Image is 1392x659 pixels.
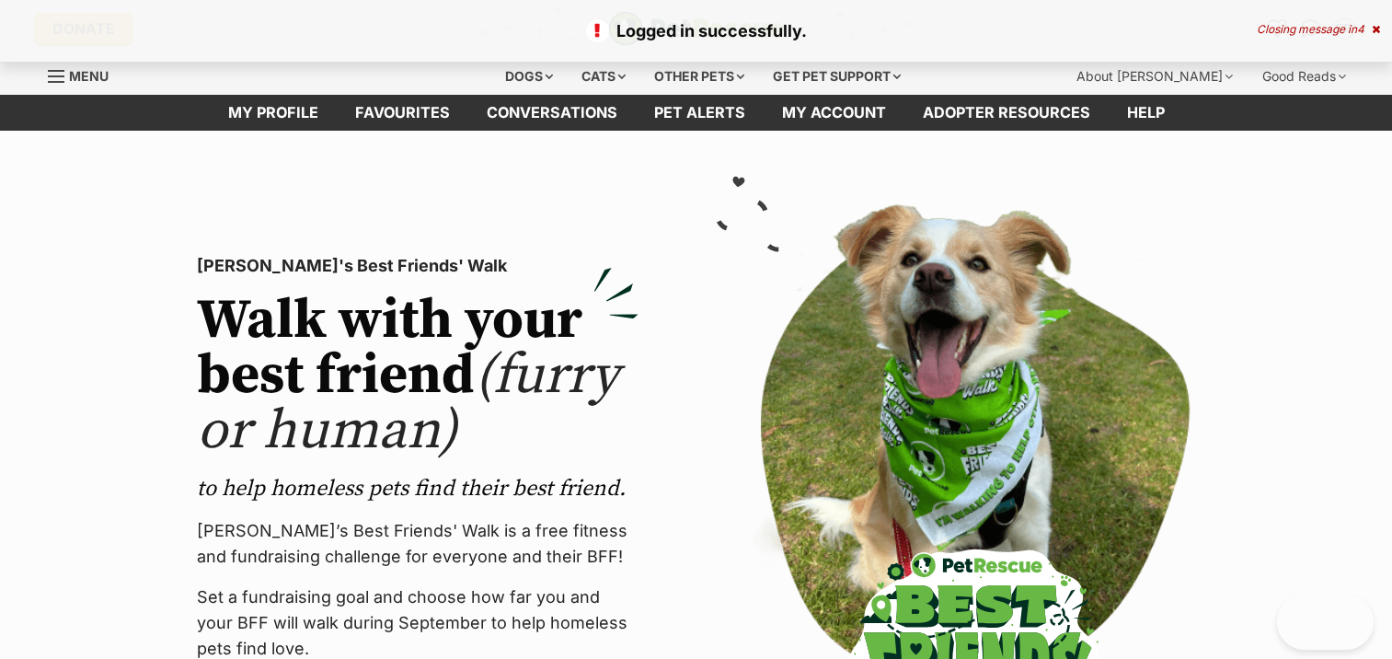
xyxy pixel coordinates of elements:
a: Pet alerts [636,95,764,131]
div: Other pets [641,58,757,95]
a: Help [1109,95,1183,131]
a: My profile [210,95,337,131]
span: Menu [69,68,109,84]
div: About [PERSON_NAME] [1064,58,1246,95]
iframe: Help Scout Beacon - Open [1277,595,1374,650]
a: Adopter resources [904,95,1109,131]
p: [PERSON_NAME]’s Best Friends' Walk is a free fitness and fundraising challenge for everyone and t... [197,518,638,570]
div: Cats [569,58,638,95]
p: [PERSON_NAME]'s Best Friends' Walk [197,253,638,279]
h2: Walk with your best friend [197,294,638,459]
a: conversations [468,95,636,131]
a: Menu [48,58,121,91]
span: (furry or human) [197,341,619,466]
a: My account [764,95,904,131]
div: Good Reads [1249,58,1359,95]
div: Get pet support [760,58,914,95]
div: Dogs [492,58,566,95]
p: to help homeless pets find their best friend. [197,474,638,503]
a: Favourites [337,95,468,131]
